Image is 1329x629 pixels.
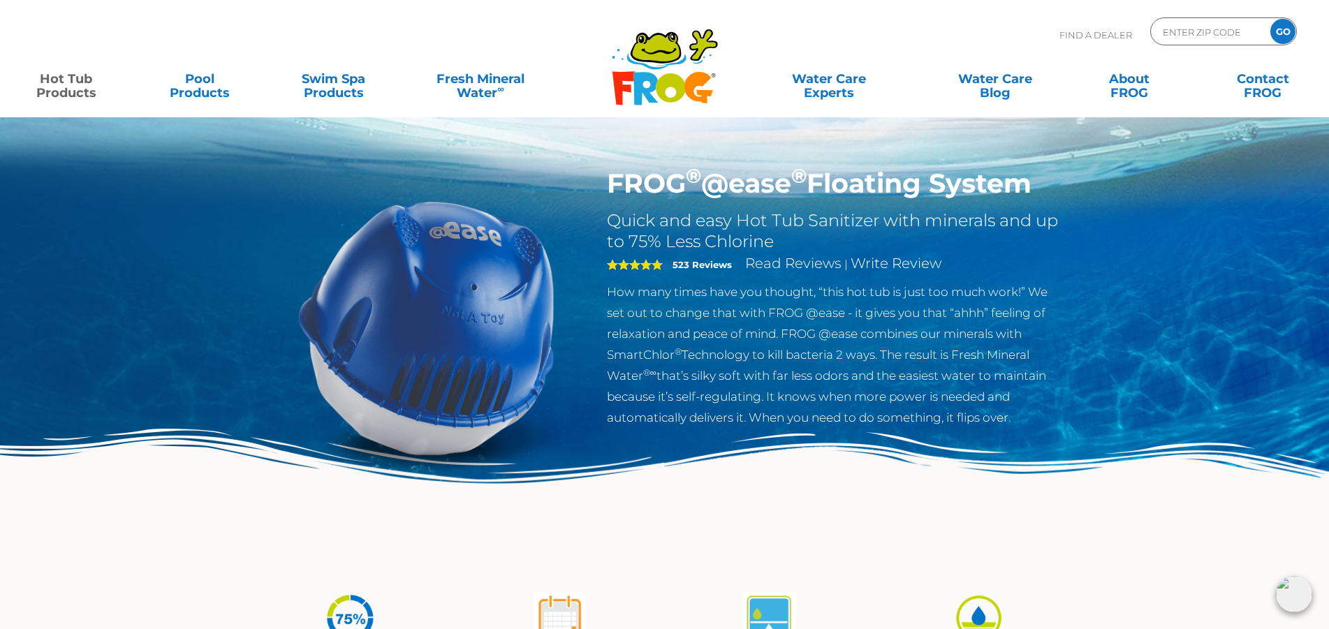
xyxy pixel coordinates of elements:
[14,65,118,93] a: Hot TubProducts
[1077,65,1181,93] a: AboutFROG
[1211,65,1315,93] a: ContactFROG
[1059,17,1132,52] p: Find A Dealer
[1270,19,1295,44] input: GO
[607,281,1063,428] p: How many times have you thought, “this hot tub is just too much work!” We set out to change that ...
[844,258,848,271] span: |
[607,168,1063,200] h1: FROG @ease Floating System
[607,259,663,270] span: 5
[943,65,1048,93] a: Water CareBlog
[267,168,587,487] img: hot-tub-product-atease-system.png
[281,65,386,93] a: Swim SpaProducts
[673,259,732,270] strong: 523 Reviews
[416,65,545,93] a: Fresh MineralWater∞
[744,65,913,93] a: Water CareExperts
[1161,22,1256,42] input: Zip Code Form
[497,83,504,94] sup: ∞
[686,163,701,188] sup: ®
[675,346,682,357] sup: ®
[745,255,842,272] a: Read Reviews
[791,163,807,188] sup: ®
[1276,576,1312,612] img: openIcon
[851,255,941,272] a: Write Review
[643,367,656,378] sup: ®∞
[148,65,252,93] a: PoolProducts
[607,210,1063,252] h2: Quick and easy Hot Tub Sanitizer with minerals and up to 75% Less Chlorine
